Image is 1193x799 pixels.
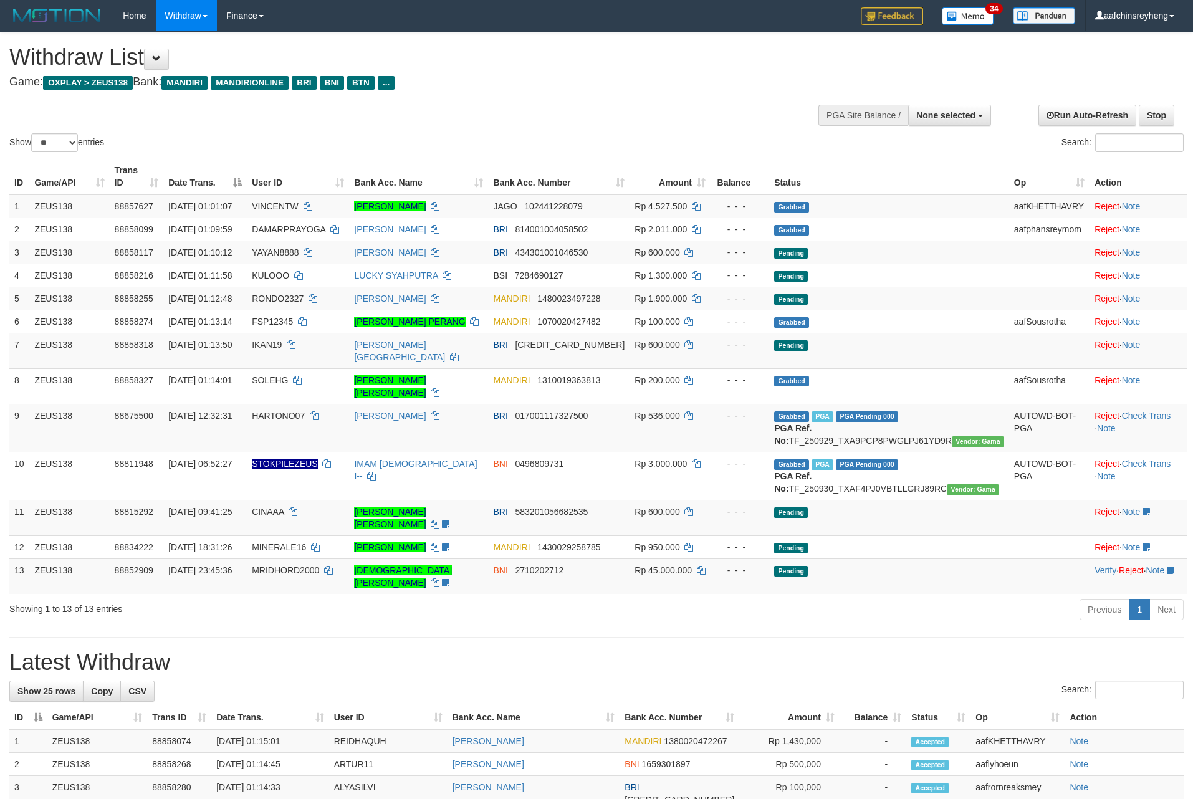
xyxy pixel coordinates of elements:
span: Copy 1310019363813 to clipboard [537,375,600,385]
a: Reject [1095,317,1119,327]
div: - - - [716,564,764,577]
th: Trans ID: activate to sort column ascending [147,706,211,729]
th: ID: activate to sort column descending [9,706,47,729]
td: ZEUS138 [29,218,109,241]
span: Copy 1430029258785 to clipboard [537,542,600,552]
td: · · [1090,404,1187,452]
span: BTN [347,76,375,90]
td: 11 [9,500,29,535]
span: 88858099 [115,224,153,234]
div: - - - [716,505,764,518]
a: CSV [120,681,155,702]
span: 34 [985,3,1002,14]
td: ZEUS138 [29,452,109,500]
td: 1 [9,729,47,753]
span: BRI [493,507,507,517]
span: BNI [493,459,507,469]
span: Vendor URL: https://trx31.1velocity.biz [947,484,999,495]
td: ZEUS138 [29,310,109,333]
span: Pending [774,271,808,282]
span: Nama rekening ada tanda titik/strip, harap diedit [252,459,318,469]
span: 88815292 [115,507,153,517]
td: [DATE] 01:14:45 [211,753,328,776]
span: BRI [493,247,507,257]
a: Note [1070,736,1088,746]
td: aafKHETTHAVRY [1009,194,1090,218]
td: · [1090,194,1187,218]
a: Reject [1095,294,1119,304]
span: [DATE] 06:52:27 [168,459,232,469]
a: [PERSON_NAME] [354,294,426,304]
span: [DATE] 01:10:12 [168,247,232,257]
a: Note [1122,542,1141,552]
span: Copy 1380020472267 to clipboard [664,736,727,746]
a: Copy [83,681,121,702]
th: ID [9,159,29,194]
th: Status [769,159,1009,194]
span: Pending [774,340,808,351]
td: 13 [9,558,29,594]
td: aafSousrotha [1009,310,1090,333]
td: 4 [9,264,29,287]
span: HARTONO07 [252,411,305,421]
span: 88858255 [115,294,153,304]
span: Copy 017001117327500 to clipboard [515,411,588,421]
a: Check Trans [1122,459,1171,469]
td: AUTOWD-BOT-PGA [1009,452,1090,500]
td: · [1090,310,1187,333]
span: BRI [493,224,507,234]
h4: Game: Bank: [9,76,783,89]
span: BSI [493,270,507,280]
a: LUCKY SYAHPUTRA [354,270,438,280]
span: 88857627 [115,201,153,211]
span: MANDIRI [625,736,661,746]
th: Status: activate to sort column ascending [906,706,970,729]
td: TF_250930_TXAF4PJ0VBTLLGRJ89RC [769,452,1009,500]
th: Trans ID: activate to sort column ascending [110,159,164,194]
th: Action [1090,159,1187,194]
span: Marked by aaftrukkakada [812,411,833,422]
span: RONDO2327 [252,294,304,304]
td: 3 [9,241,29,264]
td: 88858268 [147,753,211,776]
td: · [1090,333,1187,368]
span: BNI [493,565,507,575]
td: ZEUS138 [29,333,109,368]
span: Rp 100.000 [635,317,679,327]
span: Rp 1.900.000 [635,294,687,304]
td: - [840,753,906,776]
td: ZEUS138 [29,404,109,452]
td: TF_250929_TXA9PCP8PWGLPJ61YD9R [769,404,1009,452]
b: PGA Ref. No: [774,423,812,446]
span: Copy 688801018916536 to clipboard [515,340,625,350]
a: Reject [1095,340,1119,350]
td: Rp 500,000 [739,753,840,776]
a: [PERSON_NAME] [453,736,524,746]
a: [PERSON_NAME] [354,224,426,234]
span: Grabbed [774,376,809,386]
span: BNI [625,759,639,769]
span: MANDIRI [161,76,208,90]
span: FSP12345 [252,317,293,327]
span: Grabbed [774,411,809,422]
a: Reject [1095,542,1119,552]
span: Copy 7284690127 to clipboard [515,270,563,280]
a: Reject [1095,270,1119,280]
span: DAMARPRAYOGA [252,224,325,234]
div: - - - [716,457,764,470]
span: PGA Pending [836,411,898,422]
a: Note [1097,471,1116,481]
a: Note [1146,565,1165,575]
td: ZEUS138 [29,500,109,535]
td: · [1090,535,1187,558]
div: - - - [716,246,764,259]
span: Copy 2710202712 to clipboard [515,565,563,575]
span: 88858274 [115,317,153,327]
span: Copy 102441228079 to clipboard [524,201,582,211]
td: 88858074 [147,729,211,753]
span: Rp 600.000 [635,340,679,350]
th: Op: activate to sort column ascending [970,706,1065,729]
span: JAGO [493,201,517,211]
span: [DATE] 01:13:50 [168,340,232,350]
label: Show entries [9,133,104,152]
